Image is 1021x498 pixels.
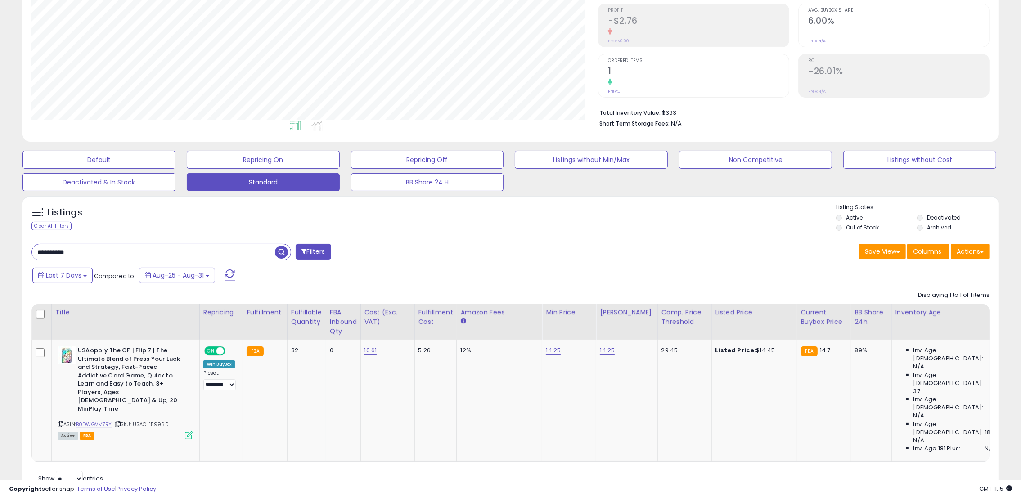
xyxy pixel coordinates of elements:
[291,308,322,327] div: Fulfillable Quantity
[679,151,832,169] button: Non Competitive
[661,308,708,327] div: Comp. Price Threshold
[291,346,319,354] div: 32
[76,421,112,428] a: B0DWGVM7RY
[913,363,924,371] span: N/A
[715,308,793,317] div: Listed Price
[608,58,789,63] span: Ordered Items
[913,247,941,256] span: Columns
[55,308,196,317] div: Title
[187,151,340,169] button: Repricing On
[846,224,879,231] label: Out of Stock
[22,151,175,169] button: Default
[913,420,996,436] span: Inv. Age [DEMOGRAPHIC_DATA]-180:
[608,89,621,94] small: Prev: 0
[153,271,204,280] span: Aug-25 - Aug-31
[113,421,169,428] span: | SKU: USAO-159960
[187,173,340,191] button: Standard
[979,485,1012,493] span: 2025-09-9 11:15 GMT
[330,346,354,354] div: 0
[918,291,990,300] div: Displaying 1 to 1 of 1 items
[927,214,961,221] label: Deactivated
[913,412,924,420] span: N/A
[661,346,705,354] div: 29.45
[9,485,156,494] div: seller snap | |
[859,244,906,259] button: Save View
[715,346,756,354] b: Listed Price:
[913,444,961,453] span: Inv. Age 181 Plus:
[48,206,82,219] h5: Listings
[460,317,466,325] small: Amazon Fees.
[78,346,187,416] b: USAopoly The OP | Flip 7 | The Ultimate Blend of Press Your Luck and Strategy, Fast-Paced Addicti...
[608,66,789,78] h2: 1
[913,436,924,444] span: N/A
[546,346,561,355] a: 14.25
[855,308,888,327] div: BB Share 24h.
[600,308,653,317] div: [PERSON_NAME]
[808,66,989,78] h2: -26.01%
[224,347,238,355] span: OFF
[460,346,535,354] div: 12%
[77,485,115,493] a: Terms of Use
[913,395,996,412] span: Inv. Age [DEMOGRAPHIC_DATA]:
[715,346,790,354] div: $14.45
[801,346,818,356] small: FBA
[843,151,996,169] button: Listings without Cost
[846,214,863,221] label: Active
[418,346,450,354] div: 5.26
[58,346,76,364] img: 516C81xRUDL._SL40_.jpg
[599,107,983,117] li: $393
[460,308,538,317] div: Amazon Fees
[58,432,78,440] span: All listings currently available for purchase on Amazon
[203,308,239,317] div: Repricing
[907,244,949,259] button: Columns
[599,120,670,127] b: Short Term Storage Fees:
[608,8,789,13] span: Profit
[80,432,95,440] span: FBA
[913,387,920,395] span: 37
[31,222,72,230] div: Clear All Filters
[247,308,283,317] div: Fulfillment
[418,308,453,327] div: Fulfillment Cost
[139,268,215,283] button: Aug-25 - Aug-31
[515,151,668,169] button: Listings without Min/Max
[296,244,331,260] button: Filters
[58,346,193,438] div: ASIN:
[32,268,93,283] button: Last 7 Days
[599,109,661,117] b: Total Inventory Value:
[247,346,263,356] small: FBA
[808,89,826,94] small: Prev: N/A
[820,346,831,354] span: 14.7
[671,119,682,128] span: N/A
[9,485,42,493] strong: Copyright
[855,346,885,354] div: 89%
[364,308,411,327] div: Cost (Exc. VAT)
[808,16,989,28] h2: 6.00%
[608,38,629,44] small: Prev: $0.00
[808,8,989,13] span: Avg. Buybox Share
[913,346,996,363] span: Inv. Age [DEMOGRAPHIC_DATA]:
[117,485,156,493] a: Privacy Policy
[608,16,789,28] h2: -$2.76
[364,346,377,355] a: 10.61
[836,203,999,212] p: Listing States:
[808,58,989,63] span: ROI
[46,271,81,280] span: Last 7 Days
[895,308,999,317] div: Inventory Age
[546,308,592,317] div: Min Price
[205,347,216,355] span: ON
[94,272,135,280] span: Compared to:
[927,224,951,231] label: Archived
[951,244,990,259] button: Actions
[203,360,235,368] div: Win BuyBox
[330,308,357,336] div: FBA inbound Qty
[22,173,175,191] button: Deactivated & In Stock
[38,474,103,483] span: Show: entries
[801,308,847,327] div: Current Buybox Price
[351,151,504,169] button: Repricing Off
[203,370,236,390] div: Preset:
[985,444,996,453] span: N/A
[808,38,826,44] small: Prev: N/A
[913,371,996,387] span: Inv. Age [DEMOGRAPHIC_DATA]:
[600,346,615,355] a: 14.25
[351,173,504,191] button: BB Share 24 H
